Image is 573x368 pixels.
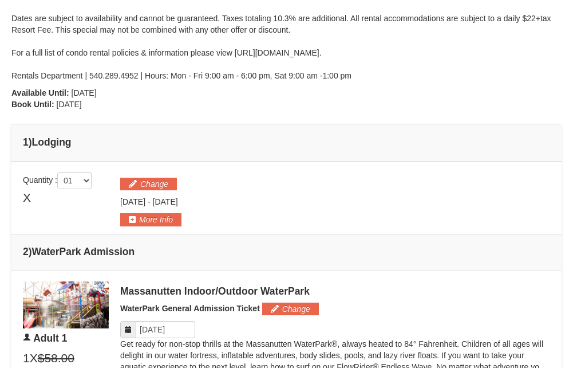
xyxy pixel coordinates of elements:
[23,350,30,367] span: 1
[23,189,31,206] span: X
[33,332,67,344] span: Adult 1
[120,213,181,226] button: More Info
[148,197,151,206] span: -
[57,100,82,109] span: [DATE]
[23,281,109,328] img: 6619917-1403-22d2226d.jpg
[72,88,97,97] span: [DATE]
[29,246,32,257] span: )
[23,136,550,148] h4: 1 Lodging
[11,100,54,109] strong: Book Until:
[262,303,319,315] button: Change
[30,350,38,367] span: X
[23,175,92,185] span: Quantity :
[120,285,550,297] div: Massanutten Indoor/Outdoor WaterPark
[11,88,69,97] strong: Available Until:
[23,246,550,257] h4: 2 WaterPark Admission
[153,197,178,206] span: [DATE]
[120,197,145,206] span: [DATE]
[38,350,74,367] span: $58.00
[120,304,260,313] span: WaterPark General Admission Ticket
[120,178,177,190] button: Change
[29,136,32,148] span: )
